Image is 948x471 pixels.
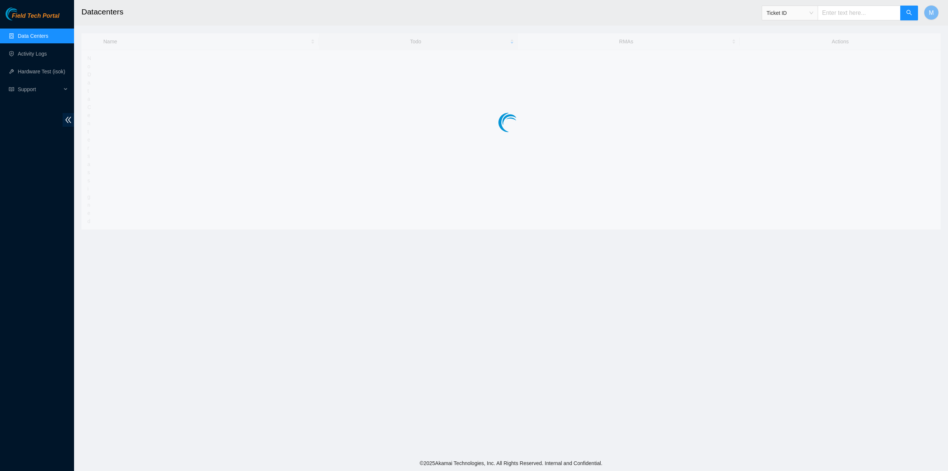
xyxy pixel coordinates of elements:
a: Data Centers [18,33,48,39]
a: Activity Logs [18,51,47,57]
span: double-left [63,113,74,127]
span: Field Tech Portal [12,13,59,20]
span: Support [18,82,61,97]
button: search [900,6,918,20]
img: Akamai Technologies [6,7,37,20]
span: search [906,10,912,17]
span: Ticket ID [767,7,813,19]
a: Akamai TechnologiesField Tech Portal [6,13,59,23]
input: Enter text here... [818,6,901,20]
button: M [924,5,939,20]
span: read [9,87,14,92]
footer: © 2025 Akamai Technologies, Inc. All Rights Reserved. Internal and Confidential. [74,455,948,471]
span: M [929,8,934,17]
a: Hardware Test (isok) [18,69,65,74]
